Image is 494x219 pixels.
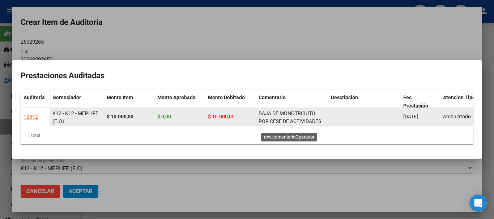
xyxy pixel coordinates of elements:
datatable-header-cell: Fec. Prestación [400,90,440,120]
span: Atencion Tipo [443,95,475,100]
span: Gerenciador [52,95,81,100]
span: [DATE] [403,114,418,119]
span: Monto Item [107,95,133,100]
span: $ 0,00 [157,114,171,119]
span: $ 10.000,00 [208,114,235,119]
span: Ambulatorio [443,114,471,119]
span: Descripción [331,95,358,100]
span: BAJA DE MONOTRIBUTO POR CESE DE ACTIVIDADES 08/2024 [259,110,321,133]
datatable-header-cell: Monto Debitado [205,90,256,120]
div: 1 total [21,126,473,144]
datatable-header-cell: Atencion Tipo [440,90,480,120]
span: Comentario [259,95,286,100]
datatable-header-cell: Comentario [256,90,328,120]
datatable-header-cell: Descripción [328,90,400,120]
datatable-header-cell: Gerenciador [50,90,104,120]
span: Fec. Prestación [403,95,428,109]
h2: Prestaciones Auditadas [21,69,473,83]
datatable-header-cell: Monto Item [104,90,154,120]
span: Monto Aprobado [157,95,196,100]
datatable-header-cell: Monto Aprobado [154,90,205,120]
strong: $ 10.000,00 [107,114,133,119]
span: Auditoría [24,95,45,100]
span: K12 - K12 - MEPLIFE (E.O) [52,110,98,124]
span: Monto Debitado [208,95,245,100]
datatable-header-cell: Auditoría [21,90,50,120]
div: Open Intercom Messenger [469,194,487,212]
div: 12512 [24,113,38,121]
